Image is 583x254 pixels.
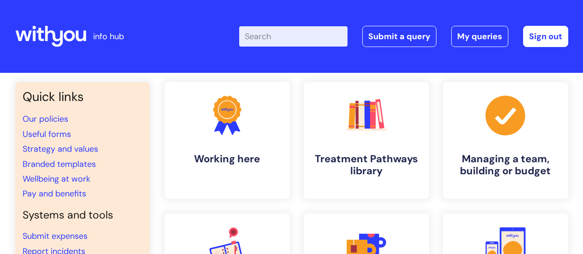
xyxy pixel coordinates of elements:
a: My queries [451,26,508,47]
h4: Working here [172,153,283,165]
h4: Managing a team, building or budget [450,153,561,177]
a: Our policies [23,113,68,124]
a: Strategy and values [23,143,98,154]
a: Managing a team, building or budget [443,82,568,199]
a: Submit expenses [23,230,88,242]
a: Wellbeing at work [23,173,90,184]
h4: Treatment Pathways library [311,153,422,177]
a: Branded templates [23,159,96,170]
p: info hub [93,29,124,44]
div: | - [239,26,568,47]
a: Working here [165,82,290,199]
a: Treatment Pathways library [304,82,429,199]
input: Search [239,26,347,47]
h4: Systems and tools [23,209,142,222]
h3: Quick links [23,89,142,104]
a: Useful forms [23,129,71,140]
a: Submit a query [362,26,436,47]
a: Sign out [523,26,568,47]
a: Pay and benefits [23,188,86,199]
